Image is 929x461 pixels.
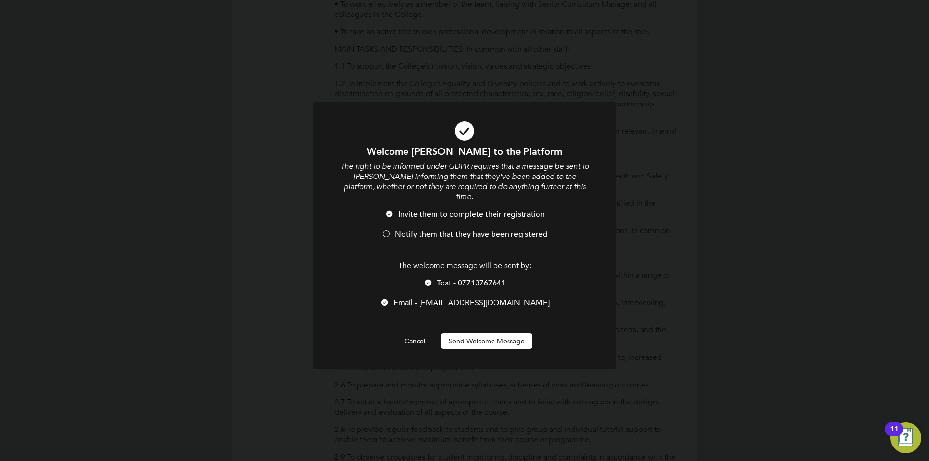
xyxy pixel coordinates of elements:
h1: Welcome [PERSON_NAME] to the Platform [339,145,590,158]
span: Invite them to complete their registration [398,209,545,219]
p: The welcome message will be sent by: [339,261,590,271]
span: Text - 07713767641 [437,278,506,288]
button: Cancel [397,333,433,349]
span: Email - [EMAIL_ADDRESS][DOMAIN_NAME] [393,298,550,308]
div: 11 [890,429,899,442]
span: Notify them that they have been registered [395,229,548,239]
button: Send Welcome Message [441,333,532,349]
i: The right to be informed under GDPR requires that a message be sent to [PERSON_NAME] informing th... [340,162,589,201]
button: Open Resource Center, 11 new notifications [890,422,921,453]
